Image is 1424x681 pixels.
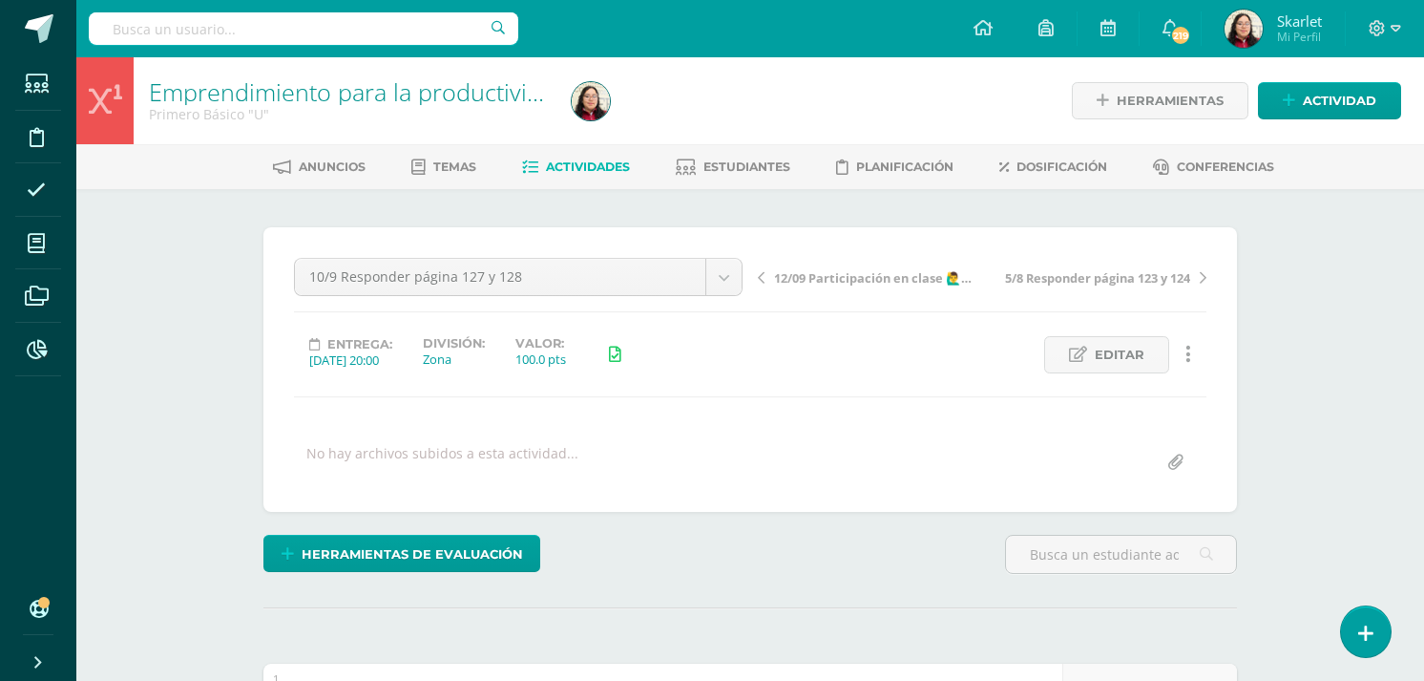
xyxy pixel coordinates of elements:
[758,267,982,287] a: 12/09 Participación en clase 🙋‍♂️🙋‍♀️
[546,160,630,174] span: Actividades
[1117,83,1224,118] span: Herramientas
[423,336,485,351] label: División:
[309,259,691,295] span: 10/9 Responder página 127 y 128
[676,152,790,182] a: Estudiantes
[89,12,518,45] input: Busca un usuario...
[1016,160,1107,174] span: Dosificación
[1258,82,1401,119] a: Actividad
[1277,11,1322,31] span: Skarlet
[1072,82,1248,119] a: Herramientas
[1153,152,1274,182] a: Conferencias
[149,105,549,123] div: Primero Básico 'U'
[856,160,953,174] span: Planificación
[1277,29,1322,45] span: Mi Perfil
[836,152,953,182] a: Planificación
[295,259,742,295] a: 10/9 Responder página 127 y 128
[1005,269,1190,287] span: 5/8 Responder página 123 y 124
[1303,83,1376,118] span: Actividad
[327,337,392,351] span: Entrega:
[999,152,1107,182] a: Dosificación
[273,152,366,182] a: Anuncios
[522,152,630,182] a: Actividades
[433,160,476,174] span: Temas
[149,75,568,108] a: Emprendimiento para la productividad
[1177,160,1274,174] span: Conferencias
[774,269,976,287] span: 12/09 Participación en clase 🙋‍♂️🙋‍♀️
[149,78,549,105] h1: Emprendimiento para la productividad
[306,444,578,481] div: No hay archivos subidos a esta actividad...
[299,160,366,174] span: Anuncios
[982,267,1206,287] a: 5/8 Responder página 123 y 124
[515,351,566,368] div: 100.0 pts
[1095,337,1144,372] span: Editar
[423,351,485,368] div: Zona
[1225,10,1263,48] img: dbffebcdb1147f6a6764b037b1bfced6.png
[302,537,523,572] span: Herramientas de evaluación
[515,336,566,351] label: Valor:
[309,351,392,369] div: [DATE] 20:00
[703,160,790,174] span: Estudiantes
[411,152,476,182] a: Temas
[572,82,610,120] img: dbffebcdb1147f6a6764b037b1bfced6.png
[1006,536,1236,573] input: Busca un estudiante aquí...
[263,535,540,572] a: Herramientas de evaluación
[1170,25,1191,46] span: 219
